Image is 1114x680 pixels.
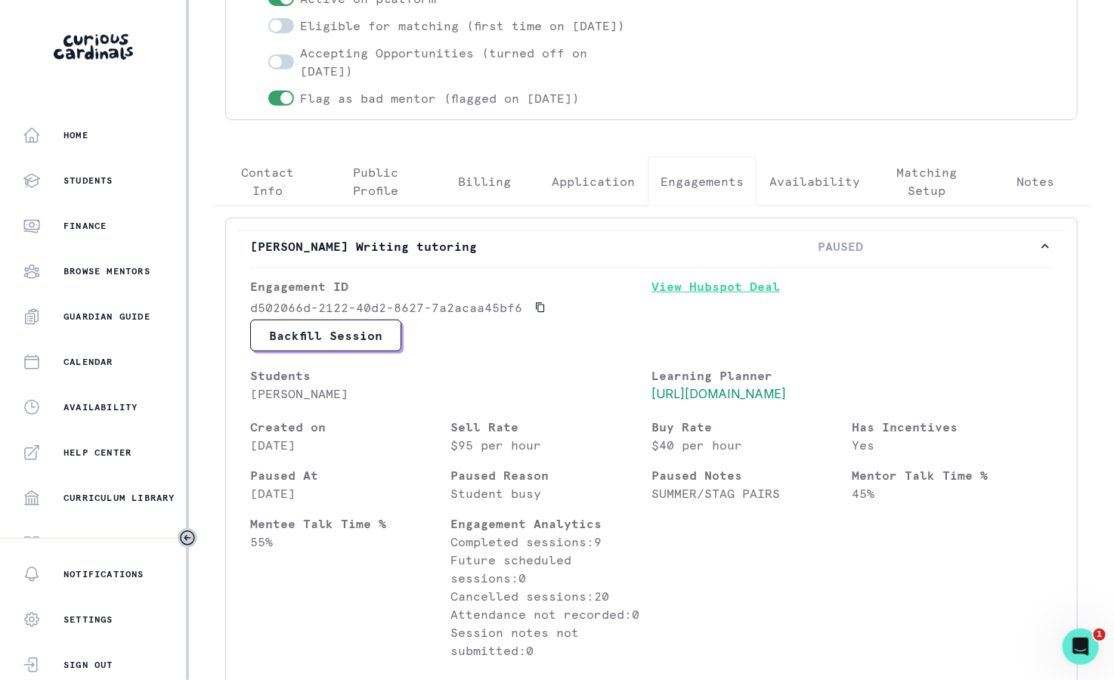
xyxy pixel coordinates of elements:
[451,484,652,502] p: Student busy
[853,436,1054,454] p: Yes
[651,418,853,436] p: Buy Rate
[63,447,132,459] p: Help Center
[451,551,652,587] p: Future scheduled sessions: 0
[250,466,451,484] p: Paused At
[63,311,150,323] p: Guardian Guide
[853,484,1054,502] p: 45 %
[451,436,652,454] p: $95 per hour
[644,237,1038,255] p: PAUSED
[769,172,860,190] p: Availability
[238,231,1065,261] button: [PERSON_NAME] Writing tutoringPAUSED
[661,172,744,190] p: Engagements
[250,298,522,317] p: d502066d-2122-40d2-8627-7a2acaa45bf6
[250,533,451,551] p: 55 %
[250,385,651,403] p: [PERSON_NAME]
[552,172,635,190] p: Application
[250,366,651,385] p: Students
[451,587,652,605] p: Cancelled sessions: 20
[63,401,138,413] p: Availability
[178,528,197,548] button: Toggle sidebar
[226,163,309,199] p: Contact Info
[250,277,651,295] p: Engagement ID
[63,659,113,671] p: Sign Out
[651,386,786,401] a: [URL][DOMAIN_NAME]
[853,418,1054,436] p: Has Incentives
[458,172,511,190] p: Billing
[528,295,552,320] button: Copied to clipboard
[853,466,1054,484] p: Mentor Talk Time %
[250,515,451,533] p: Mentee Talk Time %
[651,466,853,484] p: Paused Notes
[63,356,113,368] p: Calendar
[451,418,652,436] p: Sell Rate
[1063,629,1099,665] iframe: Intercom live chat
[1017,172,1054,190] p: Notes
[63,568,144,580] p: Notifications
[451,533,652,551] p: Completed sessions: 9
[250,237,644,255] p: [PERSON_NAME] Writing tutoring
[63,492,175,504] p: Curriculum Library
[451,605,652,623] p: Attendance not recorded: 0
[335,163,418,199] p: Public Profile
[250,418,451,436] p: Created on
[63,175,113,187] p: Students
[651,277,1053,320] a: View Hubspot Deal
[63,220,107,232] p: Finance
[300,44,636,80] p: Accepting Opportunities (turned off on [DATE])
[300,89,580,107] p: Flag as bad mentor (flagged on [DATE])
[63,537,156,549] p: Mentor Handbook
[451,466,652,484] p: Paused Reason
[651,484,853,502] p: SUMMER/STAG PAIRS
[300,17,625,35] p: Eligible for matching (first time on [DATE])
[651,436,853,454] p: $40 per hour
[63,129,88,141] p: Home
[250,436,451,454] p: [DATE]
[54,34,133,60] img: Curious Cardinals Logo
[1094,629,1106,641] span: 1
[886,163,969,199] p: Matching Setup
[451,515,652,533] p: Engagement Analytics
[63,614,113,626] p: Settings
[63,265,150,277] p: Browse Mentors
[250,320,401,351] button: Backfill Session
[250,484,451,502] p: [DATE]
[451,623,652,660] p: Session notes not submitted: 0
[651,366,1053,385] p: Learning Planner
